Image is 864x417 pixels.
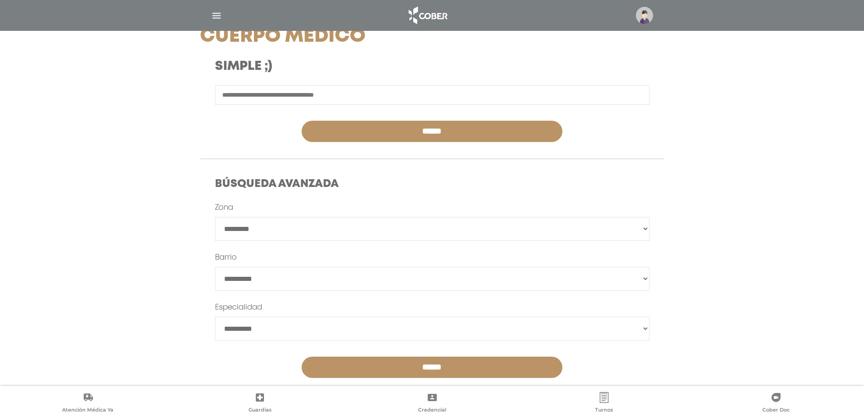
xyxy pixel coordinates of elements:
[215,178,649,191] h4: Búsqueda Avanzada
[690,392,862,415] a: Cober Doc
[346,392,518,415] a: Credencial
[215,202,233,213] label: Zona
[2,392,174,415] a: Atención Médica Ya
[762,407,790,415] span: Cober Doc
[418,407,446,415] span: Credencial
[215,252,237,263] label: Barrio
[200,25,505,48] h1: Cuerpo Médico
[174,392,346,415] a: Guardias
[518,392,690,415] a: Turnos
[595,407,613,415] span: Turnos
[215,302,262,313] label: Especialidad
[215,59,490,74] h3: Simple ;)
[249,407,272,415] span: Guardias
[404,5,451,26] img: logo_cober_home-white.png
[62,407,113,415] span: Atención Médica Ya
[636,7,653,24] img: profile-placeholder.svg
[211,10,222,21] img: Cober_menu-lines-white.svg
